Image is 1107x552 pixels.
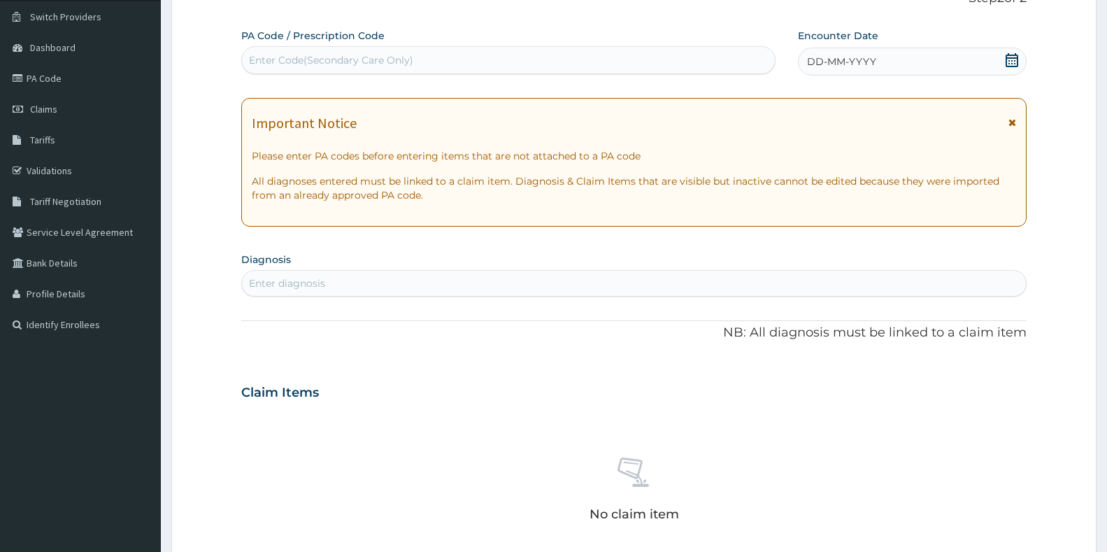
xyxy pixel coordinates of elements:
[30,41,76,54] span: Dashboard
[798,29,878,43] label: Encounter Date
[30,103,57,115] span: Claims
[252,115,357,131] h1: Important Notice
[590,507,679,521] p: No claim item
[30,10,101,23] span: Switch Providers
[249,53,413,67] div: Enter Code(Secondary Care Only)
[241,385,319,401] h3: Claim Items
[241,253,291,267] label: Diagnosis
[252,149,1016,163] p: Please enter PA codes before entering items that are not attached to a PA code
[241,324,1027,342] p: NB: All diagnosis must be linked to a claim item
[252,174,1016,202] p: All diagnoses entered must be linked to a claim item. Diagnosis & Claim Items that are visible bu...
[30,134,55,146] span: Tariffs
[30,195,101,208] span: Tariff Negotiation
[241,29,385,43] label: PA Code / Prescription Code
[807,55,876,69] span: DD-MM-YYYY
[249,276,325,290] div: Enter diagnosis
